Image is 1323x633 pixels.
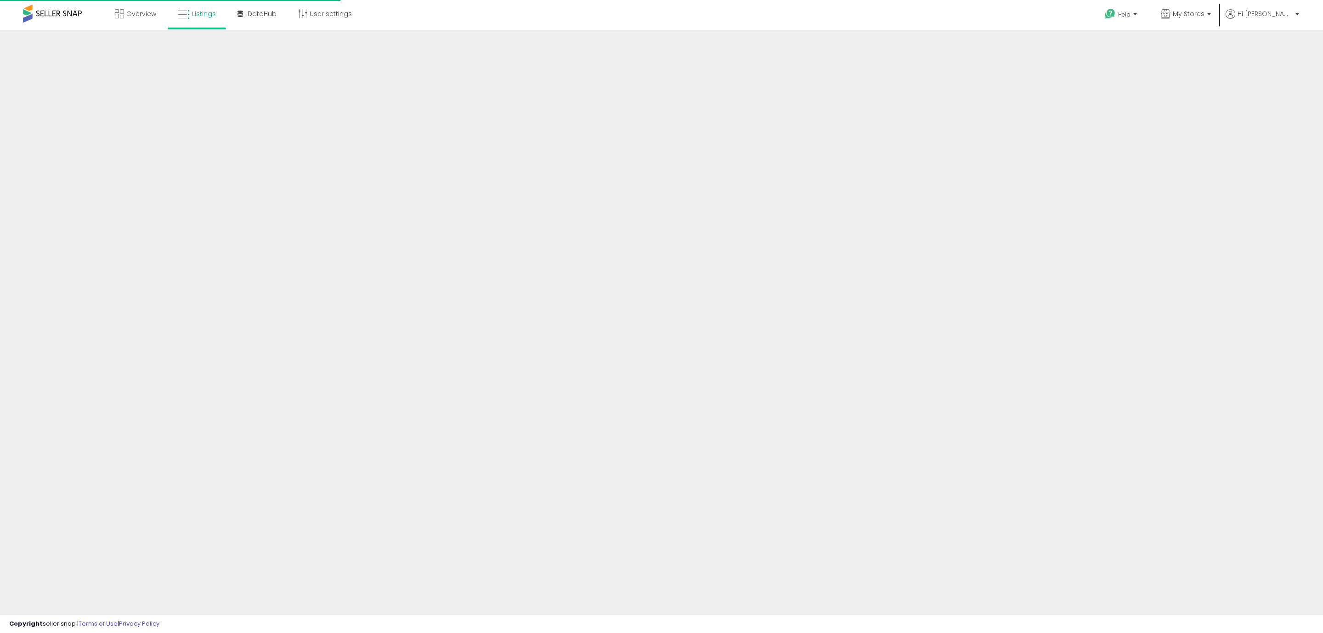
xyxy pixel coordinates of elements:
span: DataHub [248,9,277,18]
span: My Stores [1173,9,1204,18]
span: Overview [126,9,156,18]
i: Get Help [1104,8,1116,20]
a: Hi [PERSON_NAME] [1226,9,1299,30]
span: Listings [192,9,216,18]
span: Help [1118,11,1131,18]
span: Hi [PERSON_NAME] [1238,9,1293,18]
a: Help [1097,1,1146,30]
